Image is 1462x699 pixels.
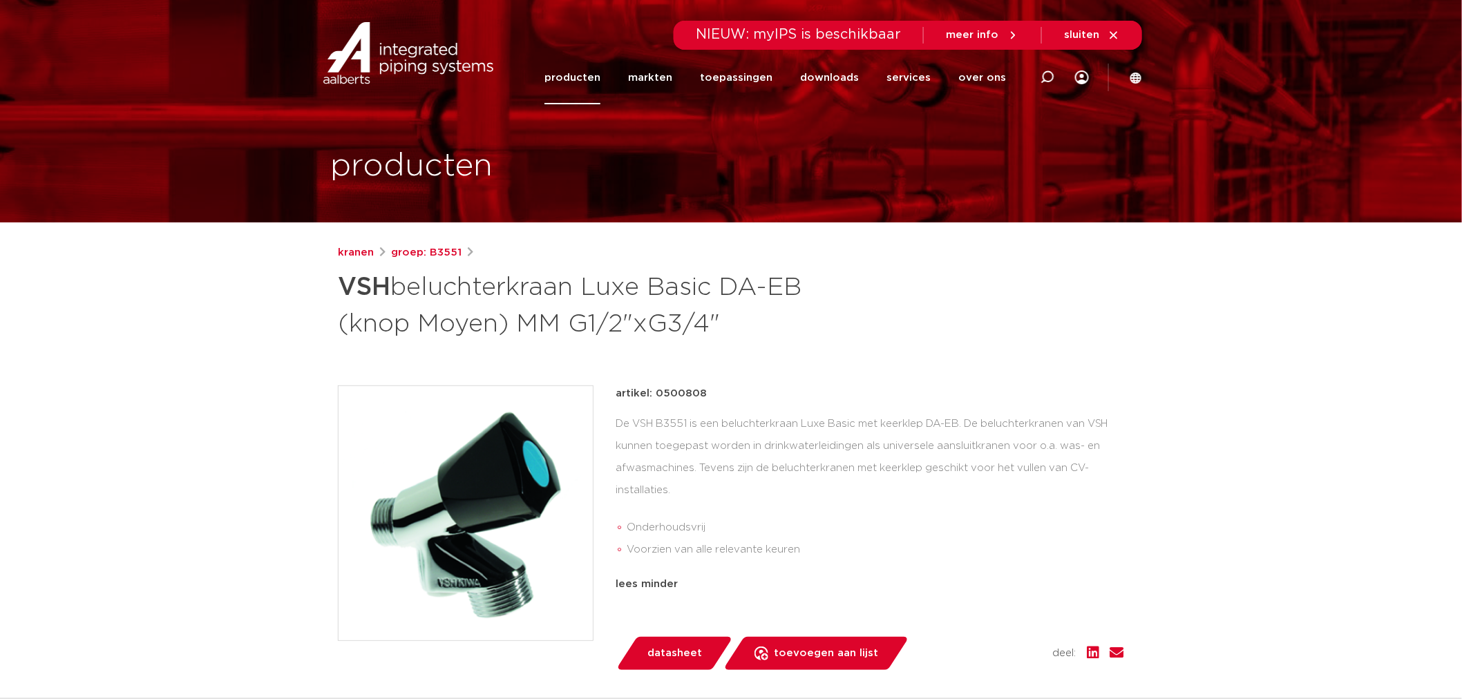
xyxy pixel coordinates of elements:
span: NIEUW: myIPS is beschikbaar [696,28,901,41]
nav: Menu [544,51,1006,104]
h1: producten [330,144,493,189]
a: markten [628,51,672,104]
a: groep: B3551 [391,245,462,261]
img: Product Image for VSH beluchterkraan Luxe Basic DA-EB (knop Moyen) MM G1/2"xG3/4" [339,386,593,640]
p: artikel: 0500808 [616,385,707,402]
a: services [886,51,931,104]
a: sluiten [1064,29,1120,41]
strong: VSH [338,275,390,300]
a: kranen [338,245,374,261]
div: De VSH B3551 is een beluchterkraan Luxe Basic met keerklep DA-EB. De beluchterkranen van VSH kunn... [616,413,1124,566]
span: meer info [946,30,998,40]
span: sluiten [1064,30,1099,40]
a: downloads [800,51,859,104]
span: datasheet [647,642,702,664]
a: over ons [958,51,1006,104]
h1: beluchterkraan Luxe Basic DA-EB (knop Moyen) MM G1/2"xG3/4" [338,267,857,341]
li: Onderhoudsvrij [627,517,1124,539]
a: datasheet [616,637,733,670]
span: toevoegen aan lijst [774,642,878,664]
a: producten [544,51,600,104]
span: deel: [1052,645,1076,662]
a: toepassingen [700,51,772,104]
div: lees minder [616,576,1124,593]
li: Voorzien van alle relevante keuren [627,539,1124,561]
a: meer info [946,29,1019,41]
